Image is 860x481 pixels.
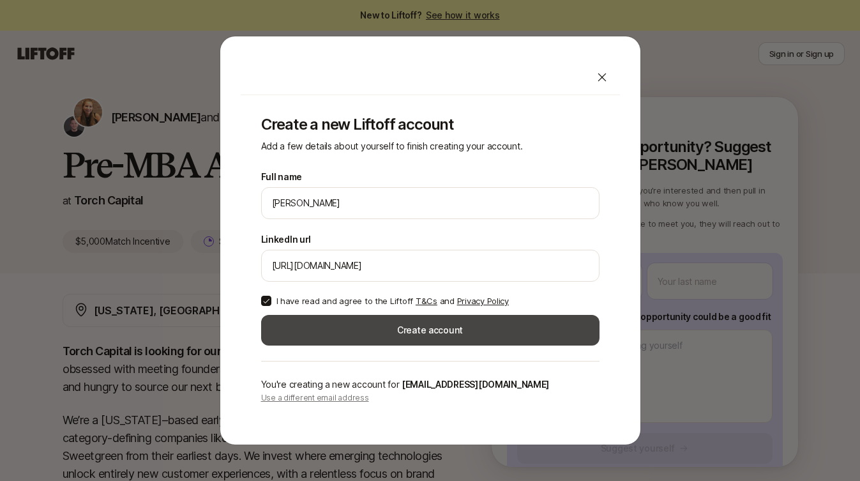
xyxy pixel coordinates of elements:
p: You're creating a new account for [261,377,600,392]
label: LinkedIn url [261,232,312,247]
button: Create account [261,315,600,346]
button: I have read and agree to the Liftoff T&Cs and Privacy Policy [261,296,271,306]
p: I have read and agree to the Liftoff and [276,294,509,307]
p: Create a new Liftoff account [261,116,600,134]
input: e.g. Melanie Perkins [272,195,589,211]
span: [EMAIL_ADDRESS][DOMAIN_NAME] [402,379,549,390]
label: Full name [261,169,302,185]
input: e.g. https://www.linkedin.com/in/melanie-perkins [272,258,589,273]
a: T&Cs [416,296,437,306]
p: Use a different email address [261,392,600,404]
p: Add a few details about yourself to finish creating your account. [261,139,600,154]
a: Privacy Policy [457,296,509,306]
p: We'll use Max as your preferred name. [261,222,437,224]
